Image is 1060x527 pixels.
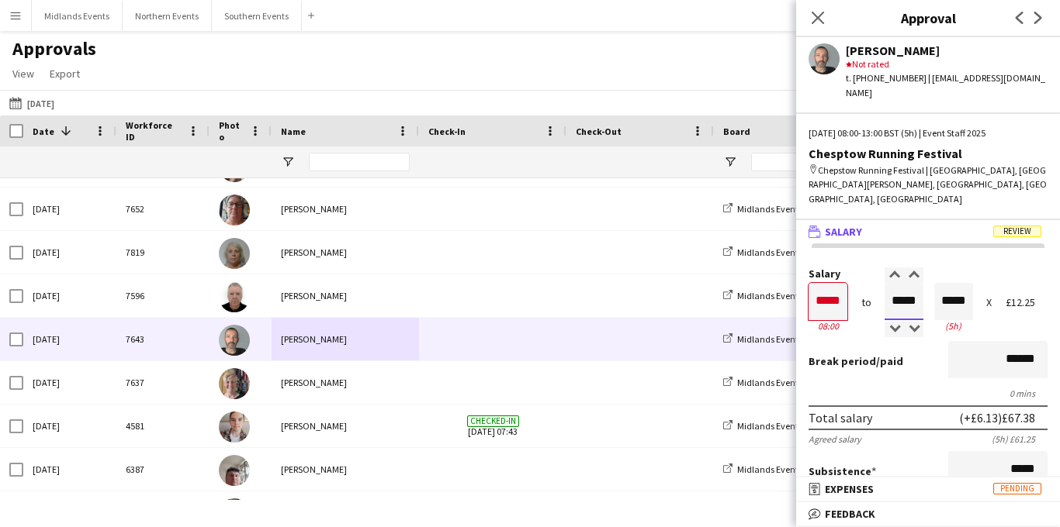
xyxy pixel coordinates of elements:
[116,448,210,491] div: 6387
[23,188,116,230] div: [DATE]
[861,297,871,308] div: to
[737,290,802,301] span: Midlands Events
[809,464,876,478] label: Subsistence
[809,164,1048,206] div: Chepstow Running Festival | [GEOGRAPHIC_DATA], [GEOGRAPHIC_DATA][PERSON_NAME], [GEOGRAPHIC_DATA],...
[219,325,250,356] img: Gary Hobbs
[723,377,802,388] a: Midlands Events
[809,354,903,368] label: /paid
[428,126,466,137] span: Check-In
[309,153,410,171] input: Name Filter Input
[23,274,116,317] div: [DATE]
[272,231,419,274] div: [PERSON_NAME]
[6,64,40,84] a: View
[116,188,210,230] div: 7652
[723,290,802,301] a: Midlands Events
[723,333,802,345] a: Midlands Events
[737,246,802,258] span: Midlands Events
[723,126,750,137] span: Board
[219,281,250,312] img: Kevin Royston
[809,410,872,425] div: Total salary
[219,368,250,399] img: Sue Hobbs
[219,195,250,226] img: Donna Elliot
[986,297,992,308] div: X
[33,126,54,137] span: Date
[737,463,802,475] span: Midlands Events
[219,119,244,143] span: Photo
[723,420,802,432] a: Midlands Events
[272,188,419,230] div: [PERSON_NAME]
[219,412,250,443] img: Benjamin Davis
[809,354,876,368] span: Break period
[751,153,860,171] input: Board Filter Input
[959,410,1035,425] div: (+£6.13) £67.38
[992,433,1048,445] div: (5h) £61.25
[723,246,802,258] a: Midlands Events
[809,268,1048,280] label: Salary
[846,43,1048,57] div: [PERSON_NAME]
[809,146,1048,160] div: Chesptow Running Festival
[846,71,1048,99] div: t. [PHONE_NUMBER] | [EMAIL_ADDRESS][DOMAIN_NAME]
[116,274,210,317] div: 7596
[723,463,802,475] a: Midlands Events
[23,318,116,360] div: [DATE]
[796,502,1060,525] mat-expansion-panel-header: Feedback
[796,477,1060,501] mat-expansion-panel-header: ExpensesPending
[12,67,34,81] span: View
[32,1,123,31] button: Midlands Events
[116,405,210,447] div: 4581
[737,203,802,215] span: Midlands Events
[846,57,1048,71] div: Not rated
[993,226,1041,237] span: Review
[212,1,302,31] button: Southern Events
[1006,297,1048,308] div: £12.25
[428,405,557,447] span: [DATE] 07:43
[126,119,182,143] span: Workforce ID
[281,126,306,137] span: Name
[809,433,861,445] div: Agreed salary
[23,405,116,447] div: [DATE]
[885,320,923,332] div: 13:00
[737,420,802,432] span: Midlands Events
[219,455,250,486] img: Mark Hardiman
[809,387,1048,399] div: 0 mins
[934,320,973,332] div: 5h
[723,155,737,169] button: Open Filter Menu
[6,94,57,112] button: [DATE]
[272,318,419,360] div: [PERSON_NAME]
[993,483,1041,494] span: Pending
[272,405,419,447] div: [PERSON_NAME]
[116,231,210,274] div: 7819
[116,318,210,360] div: 7643
[825,482,874,496] span: Expenses
[467,415,519,427] span: Checked-in
[23,361,116,404] div: [DATE]
[825,225,862,239] span: Salary
[272,361,419,404] div: [PERSON_NAME]
[737,333,802,345] span: Midlands Events
[796,220,1060,243] mat-expansion-panel-header: SalaryReview
[281,155,295,169] button: Open Filter Menu
[23,448,116,491] div: [DATE]
[123,1,212,31] button: Northern Events
[272,274,419,317] div: [PERSON_NAME]
[23,231,116,274] div: [DATE]
[796,8,1060,28] h3: Approval
[737,377,802,388] span: Midlands Events
[825,507,875,521] span: Feedback
[219,238,250,269] img: Angela Royston
[809,320,847,332] div: 08:00
[809,126,1048,140] div: [DATE] 08:00-13:00 BST (5h) | Event Staff 2025
[50,67,80,81] span: Export
[723,203,802,215] a: Midlands Events
[116,361,210,404] div: 7637
[576,126,622,137] span: Check-Out
[272,448,419,491] div: [PERSON_NAME]
[43,64,86,84] a: Export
